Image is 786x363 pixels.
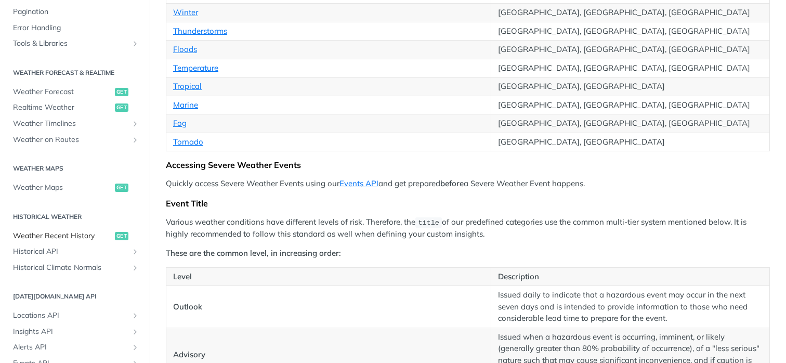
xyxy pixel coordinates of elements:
p: Quickly access Severe Weather Events using our and get prepared a Severe Weather Event happens. [166,178,770,190]
a: Pagination [8,4,142,20]
a: Weather Forecastget [8,84,142,100]
span: Weather Timelines [13,119,128,129]
strong: Outlook [173,302,202,312]
h2: [DATE][DOMAIN_NAME] API [8,292,142,301]
td: [GEOGRAPHIC_DATA], [GEOGRAPHIC_DATA], [GEOGRAPHIC_DATA] [491,4,770,22]
td: [GEOGRAPHIC_DATA], [GEOGRAPHIC_DATA], [GEOGRAPHIC_DATA] [491,41,770,59]
div: Event Title [166,198,770,209]
a: Weather on RoutesShow subpages for Weather on Routes [8,132,142,148]
a: Weather TimelinesShow subpages for Weather Timelines [8,116,142,132]
a: Temperature [173,63,218,73]
a: Historical APIShow subpages for Historical API [8,244,142,260]
button: Show subpages for Insights API [131,328,139,336]
span: Weather Forecast [13,87,112,97]
a: Tornado [173,137,203,147]
p: Various weather conditions have different levels of risk. Therefore, the of our predefined catego... [166,216,770,240]
a: Tropical [173,81,202,91]
button: Show subpages for Locations API [131,312,139,320]
td: [GEOGRAPHIC_DATA], [GEOGRAPHIC_DATA], [GEOGRAPHIC_DATA] [491,59,770,77]
strong: before [440,178,464,188]
span: Weather Recent History [13,231,112,241]
span: Weather Maps [13,183,112,193]
button: Show subpages for Weather Timelines [131,120,139,128]
a: Weather Mapsget [8,180,142,196]
span: get [115,184,128,192]
a: Alerts APIShow subpages for Alerts API [8,340,142,355]
a: Tools & LibrariesShow subpages for Tools & Libraries [8,36,142,51]
a: Floods [173,44,197,54]
button: Show subpages for Tools & Libraries [131,40,139,48]
span: Error Handling [13,23,139,33]
span: Weather on Routes [13,135,128,145]
span: Pagination [13,7,139,17]
span: Locations API [13,310,128,321]
td: [GEOGRAPHIC_DATA], [GEOGRAPHIC_DATA] [491,133,770,151]
a: Events API [339,178,378,188]
td: [GEOGRAPHIC_DATA], [GEOGRAPHIC_DATA], [GEOGRAPHIC_DATA] [491,96,770,114]
a: Weather Recent Historyget [8,228,142,244]
th: Description [491,267,770,286]
button: Show subpages for Historical Climate Normals [131,264,139,272]
a: Winter [173,7,198,17]
button: Show subpages for Weather on Routes [131,136,139,144]
td: Issued daily to indicate that a hazardous event may occur in the next seven days and is intended ... [491,286,770,328]
span: Historical API [13,247,128,257]
td: [GEOGRAPHIC_DATA], [GEOGRAPHIC_DATA] [491,77,770,96]
strong: Advisory [173,349,205,359]
a: Historical Climate NormalsShow subpages for Historical Climate Normals [8,260,142,276]
a: Error Handling [8,20,142,36]
strong: These are the common level, in increasing order: [166,248,341,258]
a: Thunderstorms [173,26,227,36]
span: title [418,219,439,227]
button: Show subpages for Historical API [131,248,139,256]
span: Realtime Weather [13,102,112,113]
button: Show subpages for Alerts API [131,343,139,352]
span: Tools & Libraries [13,38,128,49]
a: Marine [173,100,198,110]
span: Insights API [13,327,128,337]
h2: Weather Forecast & realtime [8,68,142,77]
a: Realtime Weatherget [8,100,142,115]
div: Accessing Severe Weather Events [166,160,770,170]
span: get [115,232,128,240]
td: [GEOGRAPHIC_DATA], [GEOGRAPHIC_DATA], [GEOGRAPHIC_DATA] [491,22,770,41]
a: Insights APIShow subpages for Insights API [8,324,142,340]
a: Locations APIShow subpages for Locations API [8,308,142,323]
span: Alerts API [13,342,128,353]
span: get [115,88,128,96]
span: Historical Climate Normals [13,263,128,273]
h2: Weather Maps [8,164,142,173]
a: Fog [173,118,187,128]
th: Level [166,267,491,286]
span: get [115,103,128,112]
td: [GEOGRAPHIC_DATA], [GEOGRAPHIC_DATA], [GEOGRAPHIC_DATA] [491,114,770,133]
h2: Historical Weather [8,212,142,222]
